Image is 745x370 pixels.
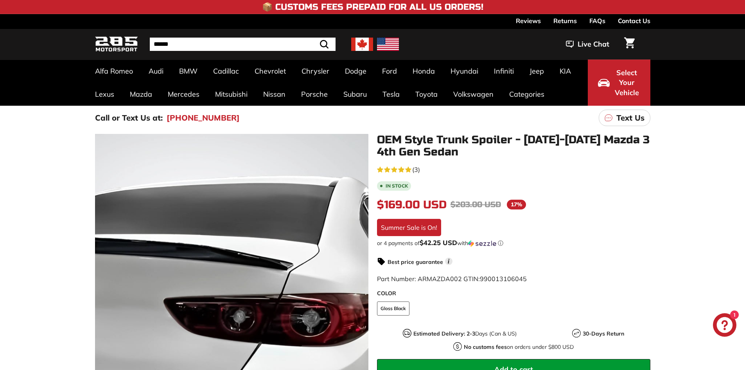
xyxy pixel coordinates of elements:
a: Subaru [336,83,375,106]
h4: 📦 Customs Fees Prepaid for All US Orders! [262,2,483,12]
a: Porsche [293,83,336,106]
a: Returns [553,14,577,27]
a: KIA [552,60,579,83]
strong: No customs fees [464,343,507,350]
a: [PHONE_NUMBER] [167,112,240,124]
inbox-online-store-chat: Shopify online store chat [711,313,739,339]
p: Days (Can & US) [413,330,517,338]
a: Alfa Romeo [87,60,141,83]
a: Lexus [87,83,122,106]
span: Part Number: ARMAZDA002 GTIN: [377,275,527,283]
div: or 4 payments of with [377,239,650,247]
a: Mercedes [160,83,207,106]
strong: 30-Days Return [583,330,624,337]
div: Summer Sale is On! [377,219,441,236]
span: i [445,258,452,265]
a: Contact Us [618,14,650,27]
div: or 4 payments of$42.25 USDwithSezzle Click to learn more about Sezzle [377,239,650,247]
input: Search [150,38,336,51]
span: $169.00 USD [377,198,447,211]
p: Text Us [616,112,644,124]
a: Text Us [599,110,650,126]
img: Logo_285_Motorsport_areodynamics_components [95,35,138,54]
a: Tesla [375,83,408,106]
a: Ford [374,60,405,83]
a: Chrysler [294,60,337,83]
a: Audi [141,60,171,83]
p: Call or Text Us at: [95,112,163,124]
a: 5.0 rating (3 votes) [377,164,650,174]
a: Reviews [516,14,541,27]
a: Mitsubishi [207,83,255,106]
span: Select Your Vehicle [614,68,640,98]
a: Volkswagen [445,83,501,106]
a: Hyundai [443,60,486,83]
button: Select Your Vehicle [588,60,650,106]
strong: Best price guarantee [388,258,443,265]
a: Chevrolet [247,60,294,83]
span: $42.25 USD [420,238,457,247]
a: Jeep [522,60,552,83]
a: Infiniti [486,60,522,83]
strong: Estimated Delivery: 2-3 [413,330,475,337]
a: Cadillac [205,60,247,83]
label: COLOR [377,289,650,298]
a: Dodge [337,60,374,83]
a: Mazda [122,83,160,106]
span: 17% [507,200,526,209]
a: Cart [619,31,639,58]
span: 990013106045 [480,275,527,283]
span: Live Chat [578,39,609,49]
a: Categories [501,83,552,106]
a: Toyota [408,83,445,106]
a: Honda [405,60,443,83]
a: BMW [171,60,205,83]
h1: OEM Style Trunk Spoiler - [DATE]-[DATE] Mazda 3 4th Gen Sedan [377,134,650,158]
p: on orders under $800 USD [464,343,574,351]
span: (3) [412,165,420,174]
b: In stock [386,184,408,188]
a: FAQs [589,14,605,27]
span: $203.00 USD [451,200,501,209]
a: Nissan [255,83,293,106]
button: Live Chat [556,34,619,54]
img: Sezzle [468,240,496,247]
